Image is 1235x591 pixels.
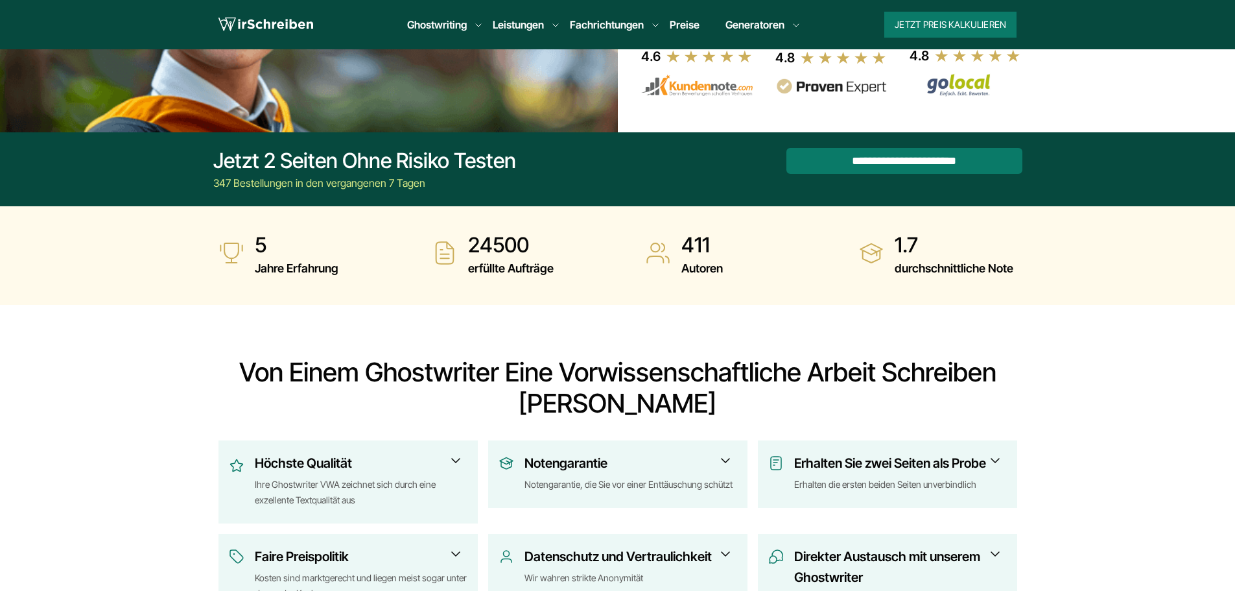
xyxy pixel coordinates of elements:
img: Notengarantie [499,455,514,471]
img: stars [800,51,887,65]
a: Preise [670,18,700,31]
span: Jahre Erfahrung [255,258,338,279]
img: durchschnittliche Note [858,240,884,266]
img: provenexpert reviews [775,78,887,95]
a: Generatoren [725,17,784,32]
img: stars [934,49,1021,63]
img: kundennote [641,75,753,97]
img: logo wirschreiben [218,15,313,34]
h3: Datenschutz und Vertraulichkeit [524,546,729,567]
div: 347 Bestellungen in den vergangenen 7 Tagen [213,175,516,191]
img: Erhalten Sie zwei Seiten als Probe [768,455,784,471]
img: erfüllte Aufträge [432,240,458,266]
a: Fachrichtungen [570,17,644,32]
img: Faire Preispolitik [229,549,244,564]
h3: Faire Preispolitik [255,546,459,567]
div: Jetzt 2 Seiten ohne Risiko testen [213,148,516,174]
strong: 1.7 [895,232,1013,258]
strong: 24500 [468,232,554,258]
img: Direkter Austausch mit unserem Ghostwriter [768,549,784,564]
div: Wir wahren strikte Anonymität [524,570,737,586]
button: Jetzt Preis kalkulieren [884,12,1017,38]
a: Ghostwriting [407,17,467,32]
div: 4.8 [775,47,795,68]
strong: 5 [255,232,338,258]
div: Ihre Ghostwriter VWA zeichnet sich durch eine exzellente Textqualität aus [255,477,467,508]
div: 4.8 [910,45,929,66]
h3: Direkter Austausch mit unserem Ghostwriter [794,546,998,588]
img: stars [666,49,753,64]
img: Datenschutz und Vertraulichkeit [499,549,514,564]
a: Leistungen [493,17,544,32]
strong: 411 [681,232,723,258]
div: Notengarantie, die Sie vor einer Enttäuschung schützt [524,477,737,492]
h3: Erhalten Sie zwei Seiten als Probe [794,453,998,474]
span: durchschnittliche Note [895,258,1013,279]
img: Jahre Erfahrung [218,240,244,266]
div: Erhalten die ersten beiden Seiten unverbindlich [794,477,1007,492]
span: erfüllte Aufträge [468,258,554,279]
h3: Höchste Qualität [255,453,459,474]
img: Wirschreiben Bewertungen [910,73,1021,97]
div: 4.6 [641,46,661,67]
img: Höchste Qualität [229,455,244,476]
img: Autoren [645,240,671,266]
span: Autoren [681,258,723,279]
h3: Notengarantie [524,453,729,474]
h2: Von Einem Ghostwriter Eine Vorwissenschaftliche Arbeit Schreiben [PERSON_NAME] [213,357,1022,419]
